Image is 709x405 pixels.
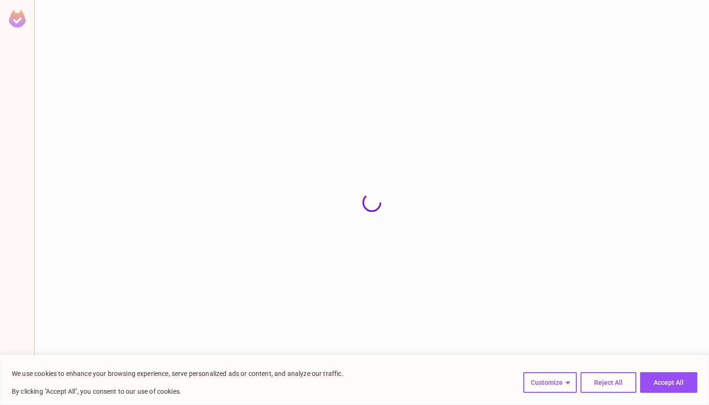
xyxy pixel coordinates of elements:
[581,372,636,393] button: Reject All
[9,10,26,28] img: SReyMgAAAABJRU5ErkJggg==
[640,372,697,393] button: Accept All
[12,386,344,397] p: By clicking "Accept All", you consent to our use of cookies.
[12,368,344,379] p: We use cookies to enhance your browsing experience, serve personalized ads or content, and analyz...
[523,372,577,393] button: Customize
